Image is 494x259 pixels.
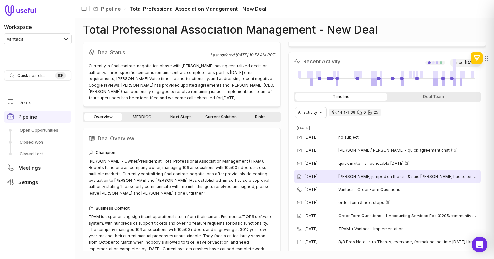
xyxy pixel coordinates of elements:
[83,26,378,34] h1: Total Professional Association Management - New Deal
[18,114,37,119] span: Pipeline
[305,226,318,232] time: [DATE]
[242,113,279,121] a: Risks
[235,52,275,57] time: [DATE] 10:52 AM PDT
[450,59,481,67] span: Since
[4,162,71,174] a: Meetings
[18,100,31,105] span: Deals
[338,161,403,166] span: quick invite - ai roundtable [DATE]
[4,23,32,31] label: Workspace
[210,52,275,58] div: Last updated
[305,148,318,153] time: [DATE]
[17,73,45,78] span: Quick search...
[18,165,41,170] span: Meetings
[305,187,318,192] time: [DATE]
[124,5,266,13] li: Total Professional Association Management - New Deal
[405,161,410,166] span: 2 emails in thread
[294,58,340,65] h2: Recent Activity
[338,200,384,205] span: order form & next steps
[18,180,38,185] span: Settings
[305,200,318,205] time: [DATE]
[305,174,318,179] time: [DATE]
[4,125,71,159] div: Pipeline submenu
[338,148,450,153] span: [PERSON_NAME]/[PERSON_NAME] - quick agreement chat
[89,63,275,101] div: Currently in final contract negotiation phase with [PERSON_NAME] having centralized decision auth...
[295,93,387,101] div: Timeline
[472,237,487,252] div: Open Intercom Messenger
[4,125,71,136] a: Open Opportunities
[4,111,71,123] a: Pipeline
[201,113,240,121] a: Current Solution
[297,126,310,130] time: [DATE]
[89,133,275,144] h2: Deal Overview
[338,187,470,192] span: Vantaca - Order Form Questions
[338,135,359,140] span: no subject
[55,72,66,79] kbd: ⌘ K
[386,200,391,205] span: 6 emails in thread
[338,213,478,218] span: Order Form Questions - 1. Accounting Services Fee ($295/community post-onboarding) $9K onboarding...
[338,174,478,179] span: [PERSON_NAME] jumped on the call & said [PERSON_NAME] had to tend to a leak in one of his propert...
[79,4,89,14] button: Collapse sidebar
[89,5,91,13] span: |
[84,113,122,121] a: Overview
[89,47,210,58] h2: Deal Status
[388,93,480,101] div: Deal Team
[305,213,318,218] time: [DATE]
[305,161,318,166] time: [DATE]
[451,148,458,153] span: 16 emails in thread
[101,5,121,13] a: Pipeline
[123,113,161,121] a: MEDDICC
[162,113,200,121] a: Next Steps
[338,239,478,245] span: 8/8 Prep Note: Intro Thanks, everyone, for making the time [DATE] I know this call is the last ou...
[89,204,275,212] div: Business Context
[338,226,470,232] span: TPAM + Vantaca - Implementation
[4,137,71,147] a: Closed Won
[89,149,275,157] div: Champion
[465,60,478,65] time: [DATE]
[4,149,71,159] a: Closed Lost
[89,158,275,196] div: [PERSON_NAME] - Owner/President at Total Professional Association Management (TPAM). Reports to n...
[329,109,381,116] div: 14 calls and 38 email threads
[4,96,71,108] a: Deals
[305,135,318,140] time: [DATE]
[4,176,71,188] a: Settings
[305,239,318,245] time: [DATE]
